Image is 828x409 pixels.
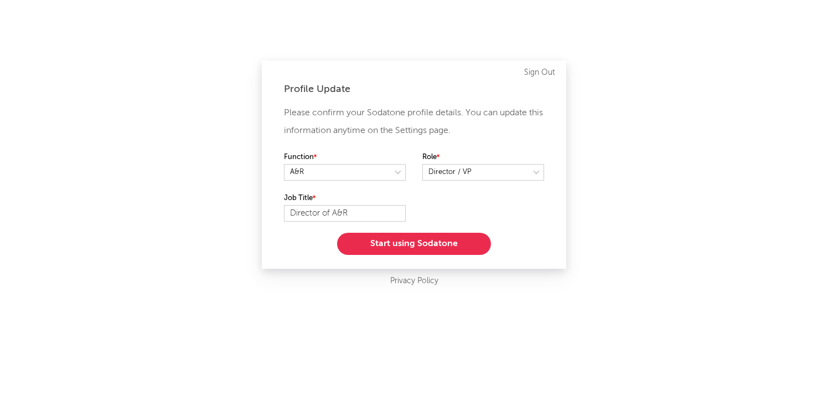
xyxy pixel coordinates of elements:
[284,192,406,205] label: Job Title
[422,151,544,164] label: Role
[337,233,491,255] button: Start using Sodatone
[524,66,555,79] a: Sign Out
[284,83,544,96] div: Profile Update
[284,151,406,164] label: Function
[284,104,544,140] p: Please confirm your Sodatone profile details. You can update this information anytime on the Sett...
[390,274,438,288] a: Privacy Policy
